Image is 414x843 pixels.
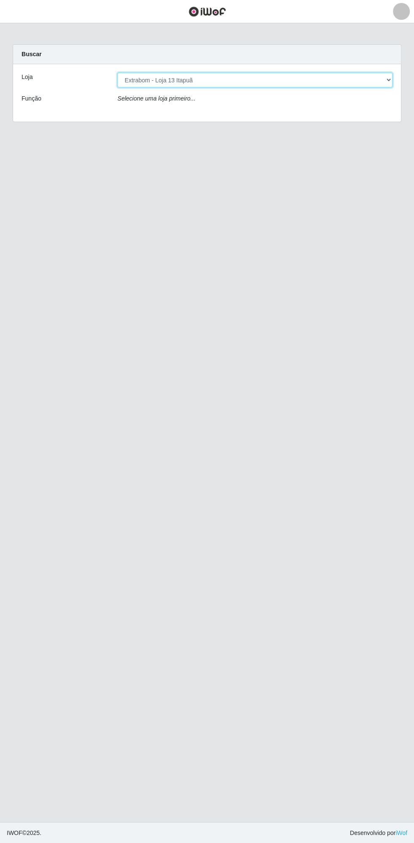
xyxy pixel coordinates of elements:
[22,73,33,82] label: Loja
[188,6,226,17] img: CoreUI Logo
[350,828,407,837] span: Desenvolvido por
[395,829,407,836] a: iWof
[7,828,41,837] span: © 2025 .
[22,51,41,57] strong: Buscar
[7,829,22,836] span: IWOF
[22,94,41,103] label: Função
[117,95,195,102] i: Selecione uma loja primeiro...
